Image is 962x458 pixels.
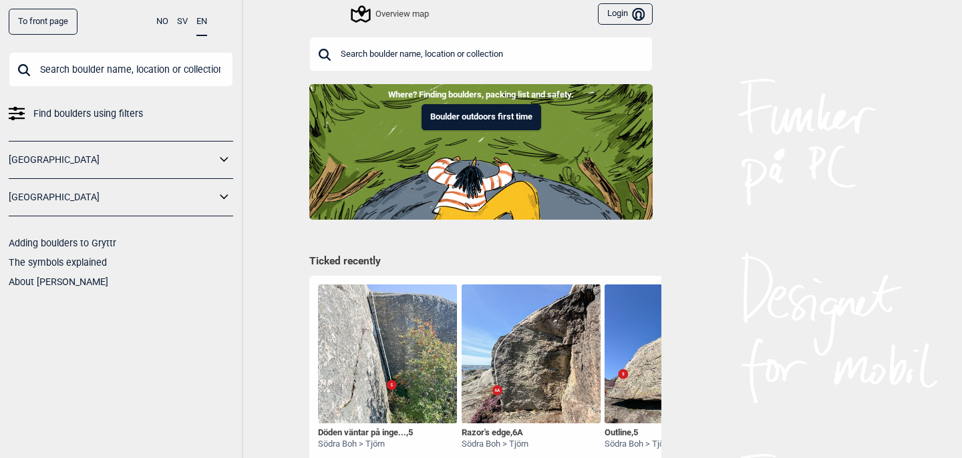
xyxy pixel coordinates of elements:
span: 5 [633,427,638,437]
span: Find boulders using filters [33,104,143,124]
div: Döden väntar på inge... , [318,427,413,439]
div: Outline , [605,427,671,439]
input: Search boulder name, location or collection [309,37,653,71]
p: Where? Finding boulders, packing list and safety. [10,88,952,101]
div: Razor's edge , [462,427,528,439]
a: About [PERSON_NAME] [9,276,108,287]
img: Outline [605,284,744,423]
a: To front page [9,9,77,35]
button: Login [598,3,653,25]
span: 5 [408,427,413,437]
img: Razors edge [462,284,601,423]
div: Södra Boh > Tjörn [605,439,671,450]
img: Indoor to outdoor [309,84,653,219]
img: Doden vantar pa ingen men du star forst i kon [318,284,457,423]
a: Adding boulders to Gryttr [9,238,116,248]
a: Find boulders using filters [9,104,233,124]
div: Södra Boh > Tjörn [318,439,413,450]
input: Search boulder name, location or collection [9,52,233,87]
a: [GEOGRAPHIC_DATA] [9,188,216,207]
a: The symbols explained [9,257,107,268]
span: 6A [512,427,523,437]
h1: Ticked recently [309,254,653,269]
button: Boulder outdoors first time [422,104,541,130]
div: Södra Boh > Tjörn [462,439,528,450]
button: NO [156,9,168,35]
button: EN [196,9,207,36]
div: Overview map [353,6,429,22]
a: [GEOGRAPHIC_DATA] [9,150,216,170]
button: SV [177,9,188,35]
